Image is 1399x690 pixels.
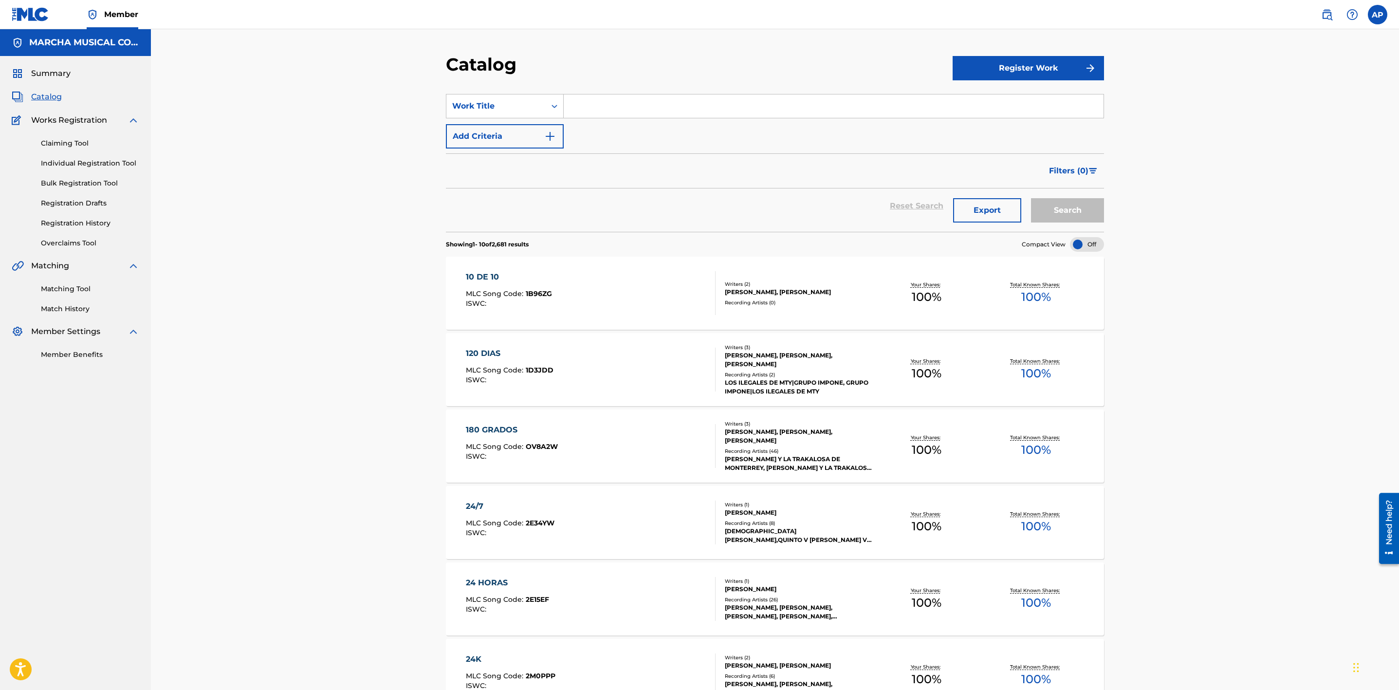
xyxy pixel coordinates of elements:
[12,326,23,337] img: Member Settings
[1343,5,1362,24] div: Help
[1010,510,1062,518] p: Total Known Shares:
[446,562,1104,635] a: 24 HORASMLC Song Code:2E15EFISWC:Writers (1)[PERSON_NAME]Recording Artists (26)[PERSON_NAME], [PE...
[725,508,872,517] div: [PERSON_NAME]
[12,68,23,79] img: Summary
[466,424,558,436] div: 180 GRADOS
[1321,9,1333,20] img: search
[31,68,71,79] span: Summary
[725,288,872,297] div: [PERSON_NAME], [PERSON_NAME]
[1021,441,1051,459] span: 100 %
[12,91,62,103] a: CatalogCatalog
[725,448,872,455] div: Recording Artists ( 46 )
[725,351,872,369] div: [PERSON_NAME], [PERSON_NAME], [PERSON_NAME]
[1021,671,1051,688] span: 100 %
[544,131,556,142] img: 9d2ae6d4665cec9f34b9.svg
[466,528,489,537] span: ISWC :
[41,198,139,208] a: Registration Drafts
[725,585,872,594] div: [PERSON_NAME]
[466,375,489,384] span: ISWC :
[446,257,1104,330] a: 10 DE 10MLC Song Code:1B96ZGISWC:Writers (2)[PERSON_NAME], [PERSON_NAME]Recording Artists (0)Your...
[526,289,552,298] span: 1B96ZG
[1021,594,1051,612] span: 100 %
[446,124,564,149] button: Add Criteria
[452,100,540,112] div: Work Title
[128,114,139,126] img: expand
[1022,240,1066,249] span: Compact View
[12,68,71,79] a: SummarySummary
[1010,281,1062,288] p: Total Known Shares:
[466,271,552,283] div: 10 DE 10
[466,681,489,690] span: ISWC :
[912,671,941,688] span: 100 %
[466,348,553,359] div: 120 DIAS
[725,420,872,428] div: Writers ( 3 )
[466,442,526,451] span: MLC Song Code :
[31,326,100,337] span: Member Settings
[1317,5,1337,24] a: Public Search
[41,158,139,168] a: Individual Registration Tool
[446,486,1104,559] a: 24/7MLC Song Code:2E34YWISWC:Writers (1)[PERSON_NAME]Recording Artists (8)[DEMOGRAPHIC_DATA][PERS...
[446,333,1104,406] a: 120 DIASMLC Song Code:1D3JDDISWC:Writers (3)[PERSON_NAME], [PERSON_NAME], [PERSON_NAME]Recording ...
[526,671,555,680] span: 2M0PPP
[912,365,941,382] span: 100 %
[725,672,872,680] div: Recording Artists ( 6 )
[31,91,62,103] span: Catalog
[1346,9,1358,20] img: help
[41,218,139,228] a: Registration History
[87,9,98,20] img: Top Rightsholder
[1021,518,1051,535] span: 100 %
[466,366,526,374] span: MLC Song Code :
[725,520,872,527] div: Recording Artists ( 8 )
[1372,489,1399,567] iframe: Resource Center
[911,587,943,594] p: Your Shares:
[1049,165,1088,177] span: Filters ( 0 )
[725,596,872,603] div: Recording Artists ( 26 )
[912,518,941,535] span: 100 %
[41,284,139,294] a: Matching Tool
[41,304,139,314] a: Match History
[466,605,489,614] span: ISWC :
[41,238,139,248] a: Overclaims Tool
[1043,159,1104,183] button: Filters (0)
[526,366,553,374] span: 1D3JDD
[12,260,24,272] img: Matching
[1085,62,1096,74] img: f7272a7cc735f4ea7f67.svg
[12,91,23,103] img: Catalog
[725,578,872,585] div: Writers ( 1 )
[725,661,872,670] div: [PERSON_NAME], [PERSON_NAME]
[446,240,529,249] p: Showing 1 - 10 of 2,681 results
[912,288,941,306] span: 100 %
[526,519,554,527] span: 2E34YW
[128,260,139,272] img: expand
[41,178,139,188] a: Bulk Registration Tool
[31,114,107,126] span: Works Registration
[12,114,24,126] img: Works Registration
[12,7,49,21] img: MLC Logo
[1350,643,1399,690] div: Widget de chat
[725,280,872,288] div: Writers ( 2 )
[911,434,943,441] p: Your Shares:
[466,501,554,512] div: 24/7
[466,577,549,589] div: 24 HORAS
[104,9,138,20] span: Member
[1350,643,1399,690] iframe: Chat Widget
[12,37,23,49] img: Accounts
[466,452,489,461] span: ISWC :
[1010,357,1062,365] p: Total Known Shares:
[725,527,872,544] div: [DEMOGRAPHIC_DATA][PERSON_NAME],QUINTO V [PERSON_NAME] V IMPERIO, [DEMOGRAPHIC_DATA][PERSON_NAME]...
[466,289,526,298] span: MLC Song Code :
[725,344,872,351] div: Writers ( 3 )
[725,371,872,378] div: Recording Artists ( 2 )
[128,326,139,337] img: expand
[1021,288,1051,306] span: 100 %
[41,138,139,149] a: Claiming Tool
[912,594,941,612] span: 100 %
[953,56,1104,80] button: Register Work
[1010,434,1062,441] p: Total Known Shares:
[725,501,872,508] div: Writers ( 1 )
[466,299,489,308] span: ISWC :
[466,653,555,665] div: 24K
[1021,365,1051,382] span: 100 %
